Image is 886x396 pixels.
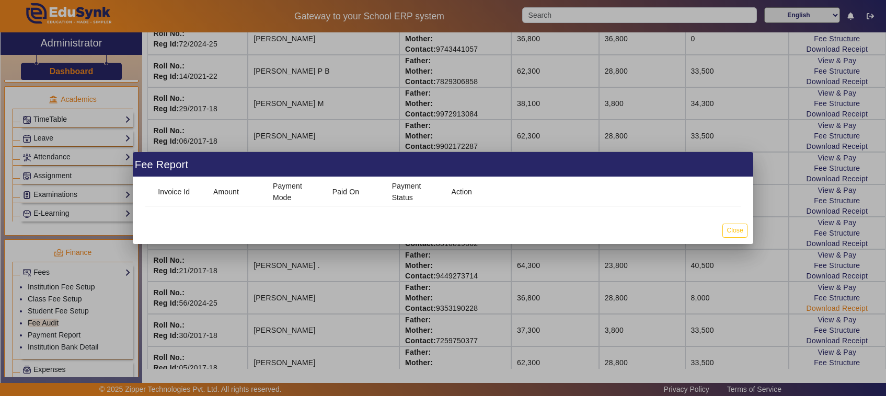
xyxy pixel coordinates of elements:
[722,224,747,238] button: Close
[145,177,205,206] mat-header-cell: Invoice Id
[133,152,753,177] div: Fee Report
[205,177,264,206] mat-header-cell: Amount
[324,177,384,206] mat-header-cell: Paid On
[443,177,740,206] mat-header-cell: Action
[384,177,443,206] mat-header-cell: Payment Status
[264,177,324,206] mat-header-cell: Payment Mode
